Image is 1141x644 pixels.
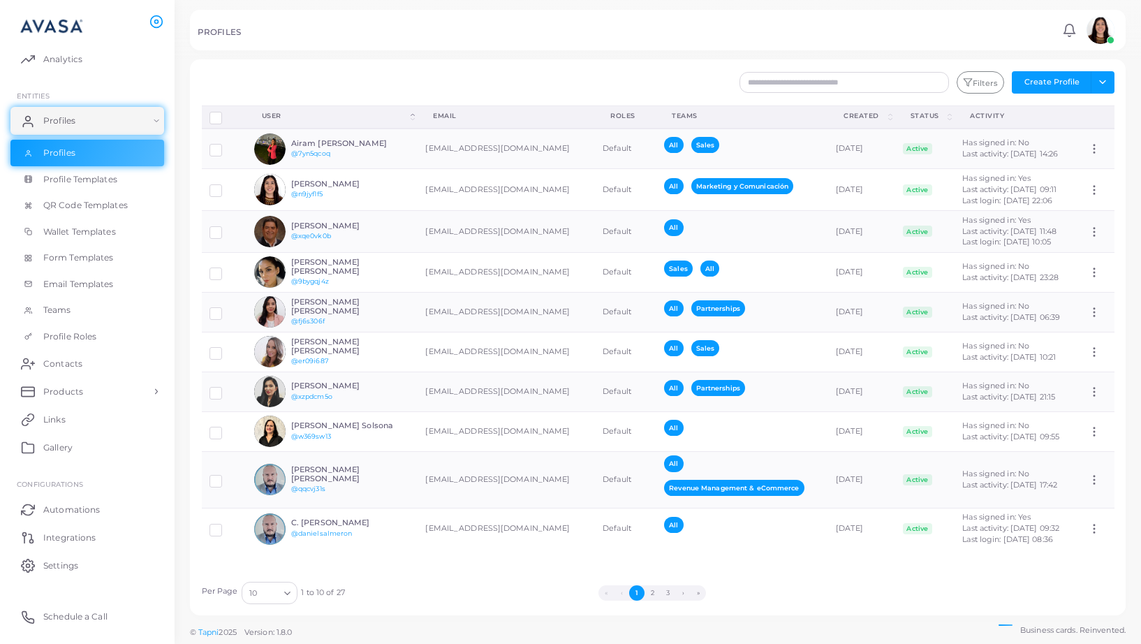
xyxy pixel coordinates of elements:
span: All [664,340,683,356]
span: Has signed in: No [962,469,1029,478]
a: Products [10,377,164,405]
span: Links [43,414,66,426]
a: Email Templates [10,271,164,298]
img: logo [13,13,90,39]
td: [DATE] [828,411,895,451]
a: @n9jyf1f5 [291,190,323,198]
span: Schedule a Call [43,610,108,623]
td: Default [595,252,656,292]
span: Analytics [43,53,82,66]
span: Has signed in: No [962,261,1029,271]
span: Last activity: [DATE] 06:39 [962,312,1060,322]
span: Form Templates [43,251,114,264]
span: Active [903,523,932,534]
h6: [PERSON_NAME] [291,180,394,189]
span: All [664,137,683,153]
td: [EMAIL_ADDRESS][DOMAIN_NAME] [418,332,595,372]
span: Marketing y Comunicación [691,178,794,194]
button: Go to last page [691,585,706,601]
span: Sales [691,137,720,153]
a: @xqe0vk0b [291,232,331,240]
span: All [664,420,683,436]
a: Teams [10,297,164,323]
a: Profiles [10,140,164,166]
span: Profile Roles [43,330,96,343]
button: Create Profile [1012,71,1091,94]
span: Revenue Management & eCommerce [664,480,804,496]
td: [DATE] [828,332,895,372]
img: avatar [254,336,286,367]
ul: Pagination [345,585,960,601]
td: Default [595,451,656,508]
span: Teams [43,304,71,316]
td: Default [595,169,656,211]
span: Active [903,143,932,154]
span: Profiles [43,147,75,159]
a: @er09i687 [291,357,329,365]
span: ENTITIES [17,92,50,100]
div: Teams [672,111,813,121]
button: Go to page 3 [660,585,675,601]
div: User [262,111,408,121]
span: Products [43,386,83,398]
td: [DATE] [828,211,895,253]
img: avatar [254,296,286,328]
span: 2025 [219,627,236,638]
span: Active [903,386,932,397]
a: Profile Templates [10,166,164,193]
td: Default [595,411,656,451]
a: QR Code Templates [10,192,164,219]
span: Profile Templates [43,173,117,186]
button: Go to page 1 [629,585,645,601]
a: Tapni [198,627,219,637]
a: Analytics [10,45,164,73]
span: Active [903,346,932,358]
label: Per Page [202,586,238,597]
a: @7yn5qcoq [291,149,330,157]
span: Partnerships [691,380,745,396]
td: [EMAIL_ADDRESS][DOMAIN_NAME] [418,292,595,332]
th: Action [1080,105,1114,129]
div: Search for option [242,582,297,604]
span: Last activity: [DATE] 17:42 [962,480,1057,490]
div: activity [970,111,1064,121]
a: avatar [1082,16,1118,44]
span: Settings [43,559,78,572]
span: Last activity: [DATE] 09:32 [962,523,1059,533]
a: @qqcvj31s [291,485,325,492]
td: Default [595,129,656,169]
a: @fj6s306f [291,317,325,325]
a: Schedule a Call [10,603,164,631]
span: Has signed in: No [962,301,1029,311]
span: Last activity: [DATE] 21:15 [962,392,1055,402]
a: Links [10,405,164,433]
a: Settings [10,551,164,579]
a: @xzpdcm5o [291,393,332,400]
span: Configurations [17,480,83,488]
a: Wallet Templates [10,219,164,245]
img: avatar [1087,16,1114,44]
a: Form Templates [10,244,164,271]
span: Active [903,307,932,318]
span: Has signed in: Yes [962,215,1031,225]
span: Last activity: [DATE] 23:28 [962,272,1059,282]
h6: [PERSON_NAME] [PERSON_NAME] [291,258,394,276]
td: [EMAIL_ADDRESS][DOMAIN_NAME] [418,129,595,169]
span: Last activity: [DATE] 10:21 [962,352,1056,362]
td: [DATE] [828,508,895,549]
img: avatar [254,416,286,447]
span: All [664,455,683,471]
h6: [PERSON_NAME] [PERSON_NAME] [291,337,394,356]
td: [EMAIL_ADDRESS][DOMAIN_NAME] [418,211,595,253]
span: Sales [664,261,693,277]
input: Search for option [258,585,279,601]
span: Email Templates [43,278,114,291]
div: Created [844,111,885,121]
a: Automations [10,495,164,523]
a: Profiles [10,107,164,135]
h6: [PERSON_NAME] [291,381,394,390]
span: Last activity: [DATE] 09:11 [962,184,1057,194]
td: [DATE] [828,129,895,169]
td: [EMAIL_ADDRESS][DOMAIN_NAME] [418,372,595,411]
